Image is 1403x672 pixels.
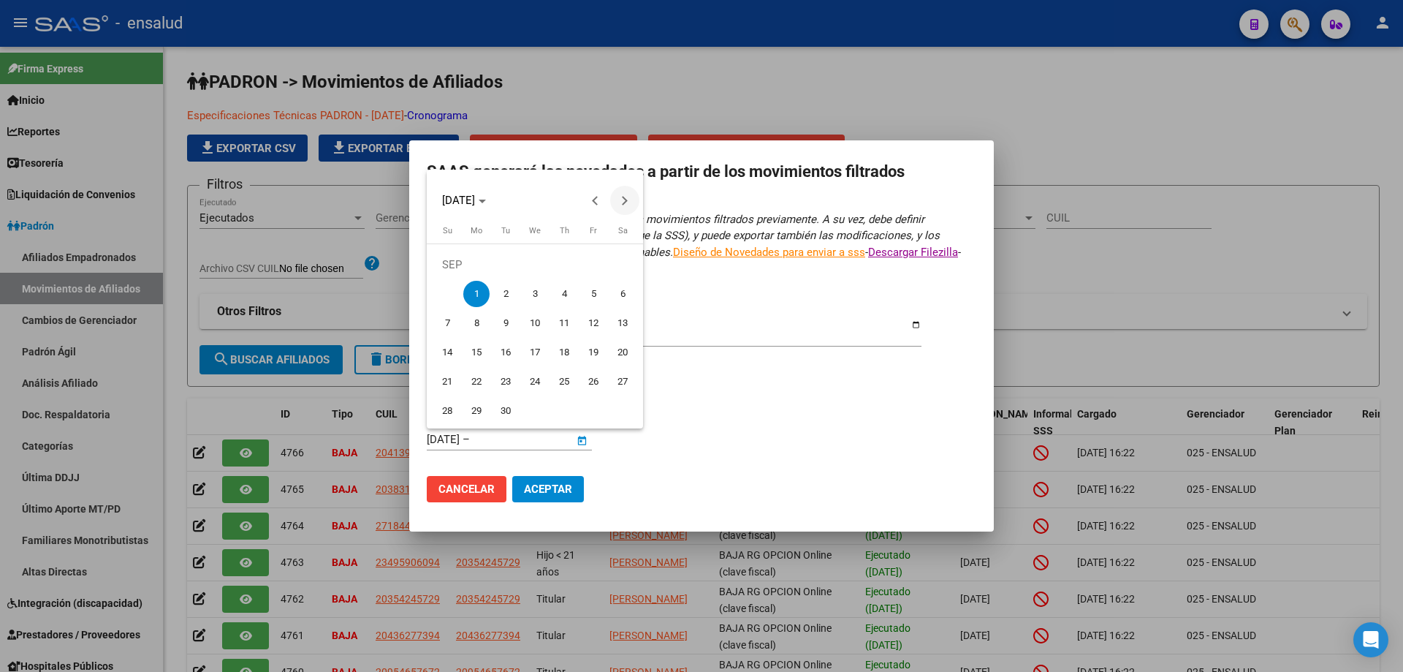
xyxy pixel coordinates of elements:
button: September 23, 2025 [491,367,520,396]
span: 23 [493,369,519,395]
span: We [529,226,541,235]
button: September 14, 2025 [433,338,462,367]
span: 16 [493,339,519,366]
button: September 10, 2025 [520,309,550,338]
button: September 2, 2025 [491,279,520,309]
span: Sa [618,226,628,235]
button: September 13, 2025 [608,309,637,338]
span: 20 [609,339,636,366]
button: Choose month and year [436,187,492,214]
span: 14 [434,339,460,366]
span: 12 [580,310,607,336]
td: SEP [433,250,637,279]
span: 28 [434,398,460,424]
span: 22 [463,369,490,395]
span: 2 [493,281,519,307]
button: September 25, 2025 [550,367,579,396]
span: 9 [493,310,519,336]
span: Fr [590,226,597,235]
button: September 15, 2025 [462,338,491,367]
span: Mo [471,226,482,235]
span: 15 [463,339,490,366]
button: September 26, 2025 [579,367,608,396]
button: September 19, 2025 [579,338,608,367]
span: 21 [434,369,460,395]
button: September 29, 2025 [462,396,491,426]
span: 8 [463,310,490,336]
button: September 21, 2025 [433,367,462,396]
span: 1 [463,281,490,307]
button: September 24, 2025 [520,367,550,396]
span: 30 [493,398,519,424]
button: September 7, 2025 [433,309,462,338]
span: [DATE] [442,194,475,207]
button: September 9, 2025 [491,309,520,338]
button: September 30, 2025 [491,396,520,426]
span: 6 [609,281,636,307]
span: 13 [609,310,636,336]
button: September 11, 2025 [550,309,579,338]
span: Th [560,226,569,235]
span: 29 [463,398,490,424]
button: September 8, 2025 [462,309,491,338]
span: 7 [434,310,460,336]
button: September 27, 2025 [608,367,637,396]
button: September 5, 2025 [579,279,608,309]
span: 26 [580,369,607,395]
span: 3 [522,281,548,307]
span: 24 [522,369,548,395]
span: Su [443,226,452,235]
span: 11 [551,310,577,336]
button: September 22, 2025 [462,367,491,396]
span: 5 [580,281,607,307]
span: 18 [551,339,577,366]
button: September 4, 2025 [550,279,579,309]
button: September 18, 2025 [550,338,579,367]
button: September 28, 2025 [433,396,462,426]
div: Open Intercom Messenger [1353,622,1388,657]
span: 27 [609,369,636,395]
button: September 12, 2025 [579,309,608,338]
span: 17 [522,339,548,366]
button: September 1, 2025 [462,279,491,309]
span: 19 [580,339,607,366]
span: 4 [551,281,577,307]
span: 25 [551,369,577,395]
button: Previous month [581,186,610,215]
button: Next month [610,186,639,215]
span: 10 [522,310,548,336]
button: September 3, 2025 [520,279,550,309]
span: Tu [501,226,510,235]
button: September 17, 2025 [520,338,550,367]
button: September 6, 2025 [608,279,637,309]
button: September 20, 2025 [608,338,637,367]
button: September 16, 2025 [491,338,520,367]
